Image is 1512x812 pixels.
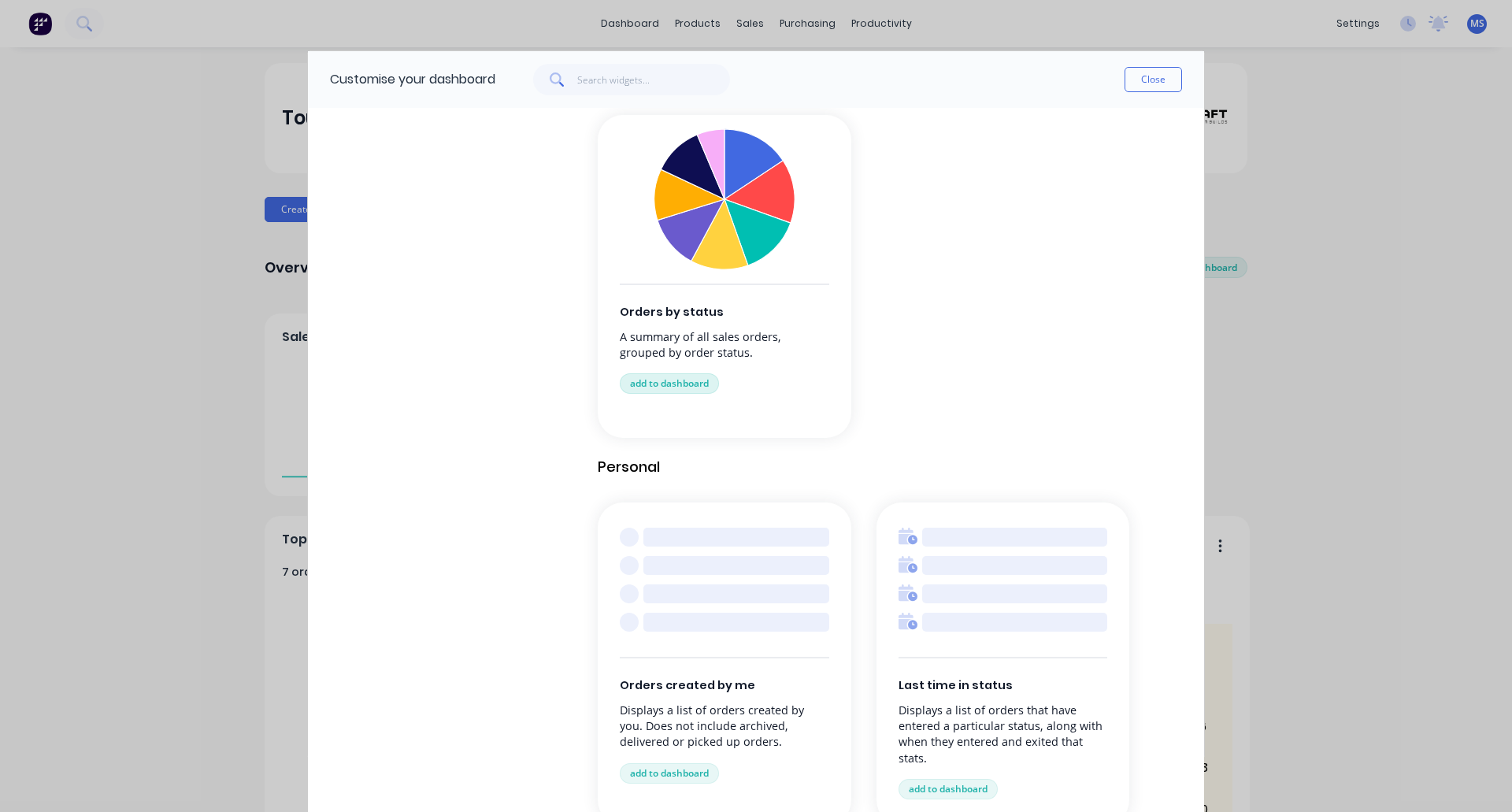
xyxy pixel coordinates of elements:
[1125,67,1182,92] button: Close
[654,128,795,270] img: Sales Orders By Status widget
[620,763,719,784] button: add to dashboard
[899,584,917,603] img: Calendar Timer
[899,528,917,547] img: Calendar Timer
[598,457,1182,477] span: Personal
[620,329,829,361] p: A summary of all sales orders, grouped by order status.
[620,304,829,321] span: Orders by status
[330,70,495,89] span: Customise your dashboard
[620,677,829,695] span: Orders created by me
[577,64,731,95] input: Search widgets...
[899,613,917,632] img: Calendar Timer
[899,556,917,575] img: Calendar Timer
[899,677,1108,695] span: Last time in status
[899,703,1108,766] p: Displays a list of orders that have entered a particular status, along with when they entered and...
[620,373,719,394] button: add to dashboard
[899,779,998,799] button: add to dashboard
[620,703,829,750] p: Displays a list of orders created by you. Does not include archived, delivered or picked up orders.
